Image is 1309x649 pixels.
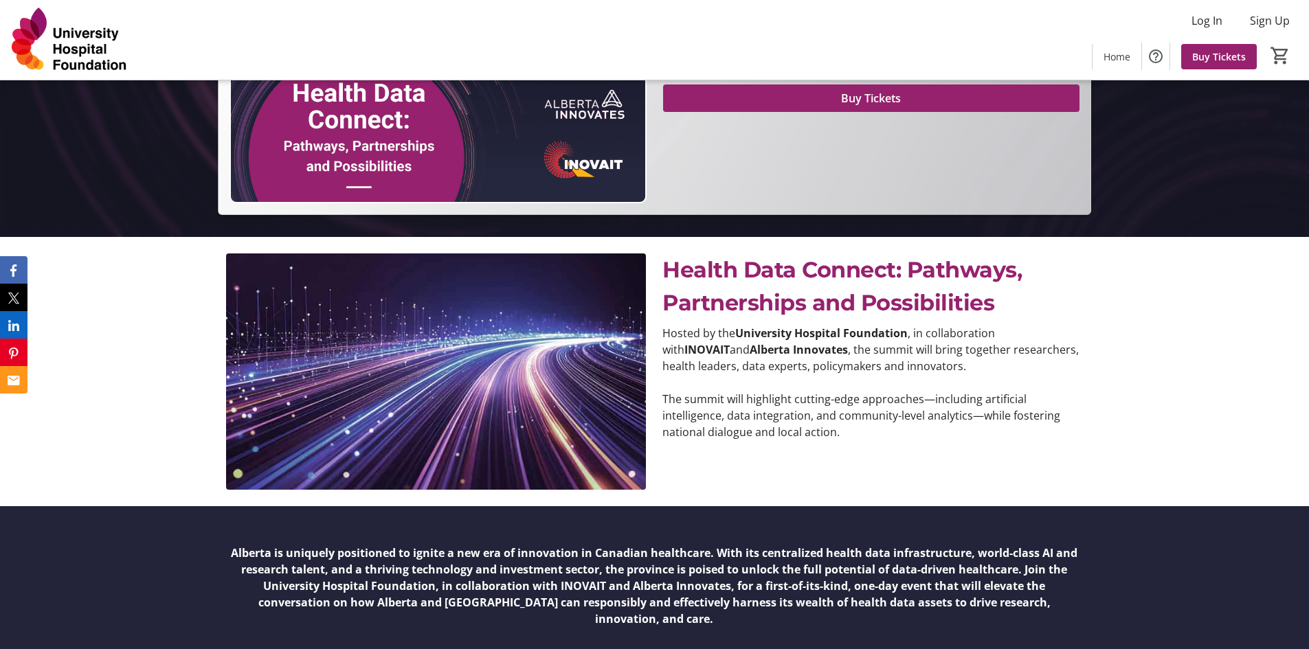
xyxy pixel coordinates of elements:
[1250,12,1290,29] span: Sign Up
[684,342,730,357] strong: INOVAIT
[226,253,646,490] img: undefined
[1268,43,1293,68] button: Cart
[1093,44,1141,69] a: Home
[750,342,848,357] strong: Alberta Innovates
[735,326,908,341] strong: University Hospital Foundation
[841,90,901,106] span: Buy Tickets
[662,391,1082,440] p: The summit will highlight cutting-edge approaches—including artificial intelligence, data integra...
[1104,49,1130,64] span: Home
[1191,12,1222,29] span: Log In
[1142,43,1170,70] button: Help
[662,256,1022,316] span: Health Data Connect: Pathways, Partnerships and Possibilities
[1181,10,1233,32] button: Log In
[662,325,1082,374] p: Hosted by the , in collaboration with and , the summit will bring together researchers, health le...
[1181,44,1257,69] a: Buy Tickets
[1239,10,1301,32] button: Sign Up
[1192,49,1246,64] span: Buy Tickets
[231,545,1077,626] strong: Alberta is uniquely positioned to ignite a new era of innovation in Canadian healthcare. With its...
[663,84,1079,112] button: Buy Tickets
[8,5,131,74] img: University Hospital Foundation's Logo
